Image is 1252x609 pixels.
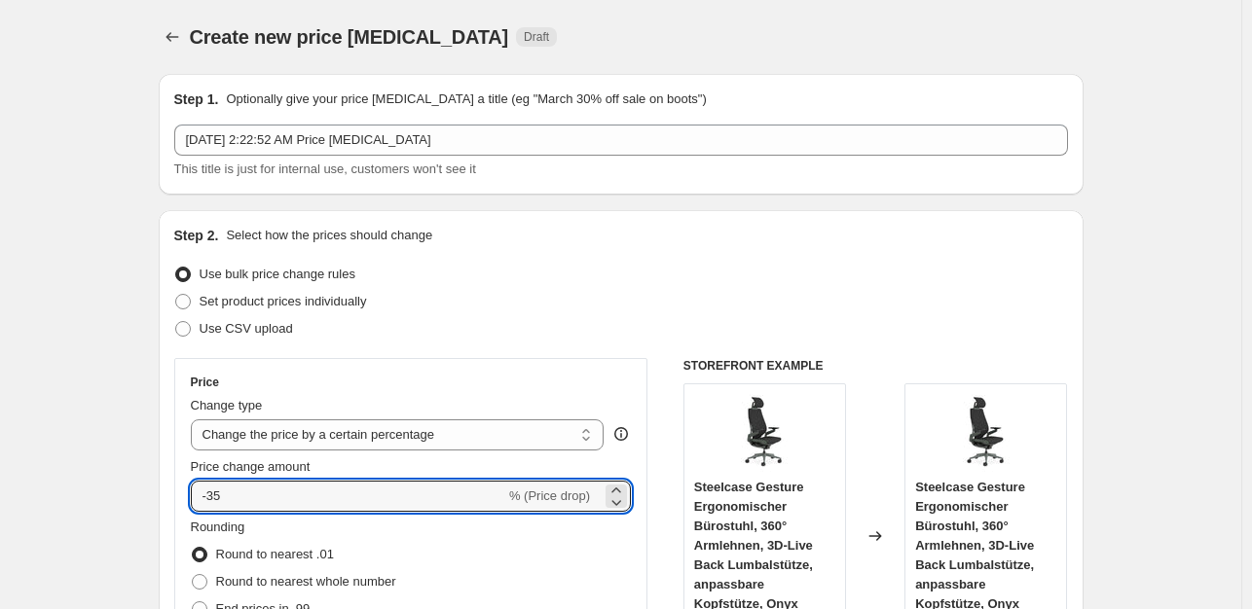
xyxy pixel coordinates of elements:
span: % (Price drop) [509,488,590,503]
span: Round to nearest whole number [216,574,396,589]
span: Use bulk price change rules [200,267,355,281]
span: Draft [524,29,549,45]
img: 615y7GKEodL_80x.jpg [725,394,803,472]
span: Create new price [MEDICAL_DATA] [190,26,509,48]
p: Select how the prices should change [226,226,432,245]
span: Set product prices individually [200,294,367,308]
span: Use CSV upload [200,321,293,336]
span: This title is just for internal use, customers won't see it [174,161,476,176]
input: 30% off holiday sale [174,125,1068,156]
span: Rounding [191,519,245,534]
div: help [611,424,631,444]
span: Round to nearest .01 [216,547,334,561]
h2: Step 1. [174,90,219,109]
h6: STOREFRONT EXAMPLE [683,358,1068,374]
img: 615y7GKEodL_80x.jpg [947,394,1025,472]
span: Change type [191,398,263,412]
button: Price change jobs [159,23,186,51]
p: Optionally give your price [MEDICAL_DATA] a title (eg "March 30% off sale on boots") [226,90,706,109]
input: -15 [191,481,505,512]
h3: Price [191,375,219,390]
span: Price change amount [191,459,311,474]
h2: Step 2. [174,226,219,245]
